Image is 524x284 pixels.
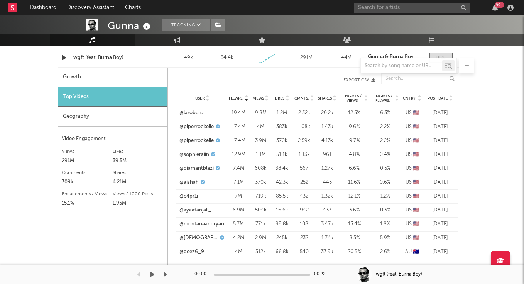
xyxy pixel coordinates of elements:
span: 🇺🇸 [413,208,419,213]
span: 🇺🇸 [413,194,419,199]
div: 11.6 % [341,179,368,186]
div: Growth [58,68,167,87]
div: 2.2 % [372,137,399,145]
div: Top Videos [58,87,167,107]
span: 🇺🇸 [413,124,419,129]
div: 2.9M [252,234,269,242]
div: 0.5 % [372,165,399,172]
a: @deez6_9 [179,248,204,256]
div: 42.3k [273,179,291,186]
input: Search... [381,73,458,84]
div: [DATE] [426,123,455,131]
div: 34.4k [221,54,233,62]
span: 🇺🇸 [413,235,419,240]
div: 1.32k [318,193,337,200]
div: 961 [318,151,337,159]
span: 🇦🇺 [413,249,419,254]
div: Gunna [108,19,152,32]
div: 771k [252,220,269,228]
div: 16.6k [273,206,291,214]
div: 437 [318,206,337,214]
span: Likes [275,96,284,101]
div: 5.7M [229,220,248,228]
div: 0.6 % [372,179,399,186]
div: 00:22 [314,270,330,279]
div: 3.6 % [341,206,368,214]
span: Cntry. [403,96,417,101]
div: US [402,234,422,242]
div: 9.6 % [341,123,368,131]
div: 17.4M [229,137,248,145]
span: Shares [318,96,332,101]
div: 1.2M [273,109,291,117]
div: Engagements / Views [62,189,113,199]
div: 2.59k [294,137,314,145]
div: US [402,137,422,145]
div: [DATE] [426,206,455,214]
div: 9.7 % [341,137,368,145]
div: US [402,109,422,117]
div: 0.4 % [372,151,399,159]
div: Geography [58,107,167,127]
input: Search by song name or URL [361,63,442,69]
div: [DATE] [426,234,455,242]
div: 108 [294,220,314,228]
div: US [402,206,422,214]
div: 19.4M [229,109,248,117]
a: Gunna & Burna Boy [368,54,422,60]
button: 99+ [492,5,498,11]
a: @piperrockelle [179,123,214,131]
div: US [402,220,422,228]
div: 1.43k [318,123,337,131]
div: 66.8k [273,248,291,256]
div: [DATE] [426,248,455,256]
div: 13.4 % [341,220,368,228]
a: @diamantblazi [179,165,214,172]
div: 12.9M [229,151,248,159]
div: wgft (feat. Burna Boy) [376,271,422,278]
a: @larobenz [179,109,204,117]
div: 149k [169,54,205,62]
div: Views [62,147,113,156]
div: [DATE] [426,137,455,145]
div: 7M [229,193,248,200]
div: 3.9M [252,137,269,145]
input: Search for artists [354,3,470,13]
div: [DATE] [426,151,455,159]
div: 99 + [495,2,504,8]
div: 5.9 % [372,234,399,242]
div: 37.9k [318,248,337,256]
div: 4M [229,248,248,256]
span: 🇺🇸 [413,152,419,157]
span: 🇺🇸 [413,110,419,115]
div: 20.2k [318,109,337,117]
span: Engmts / Fllwrs. [372,94,394,103]
span: Views [253,96,264,101]
div: 2.2 % [372,123,399,131]
div: [DATE] [426,165,455,172]
div: 432 [294,193,314,200]
div: 38.4k [273,165,291,172]
div: 512k [252,248,269,256]
div: 1.2 % [372,193,399,200]
a: wgft (feat. Burna Boy) [73,54,154,62]
div: 1.08k [294,123,314,131]
div: 2.6 % [372,248,399,256]
div: 942 [294,206,314,214]
div: 17.4M [229,123,248,131]
div: 1 11 200 [301,262,344,272]
span: User [195,96,205,101]
div: US [402,179,422,186]
a: @aishah [179,179,199,186]
a: @sophieraiin [179,151,209,159]
span: Post Date [428,96,448,101]
span: 🇺🇸 [413,138,419,143]
div: 719k [252,193,269,200]
div: AU [402,248,422,256]
div: 3.47k [318,220,337,228]
span: Fllwrs. [229,96,243,101]
div: 8.5 % [341,234,368,242]
div: 1.13k [294,151,314,159]
div: US [402,123,422,131]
